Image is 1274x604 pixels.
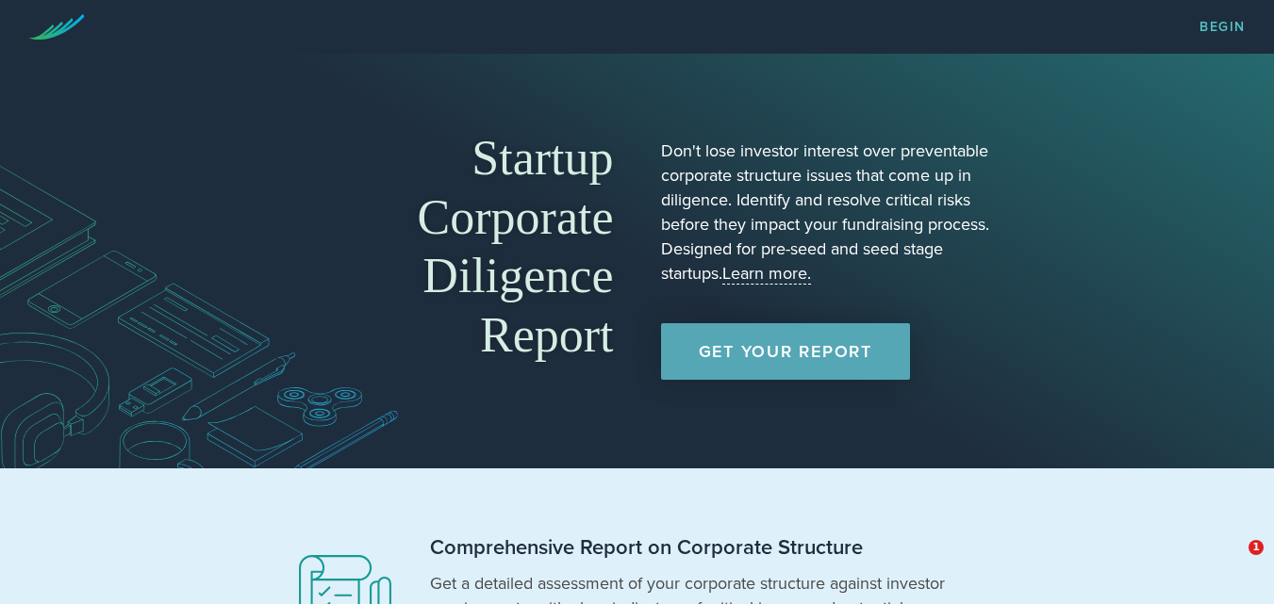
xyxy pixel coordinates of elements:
h1: Startup Corporate Diligence Report [279,129,614,365]
span: 1 [1249,540,1264,555]
p: Don't lose investor interest over preventable corporate structure issues that come up in diligenc... [661,139,996,286]
iframe: Intercom live chat [1210,540,1255,585]
a: Get Your Report [661,323,910,380]
a: Begin [1200,21,1246,34]
h2: Comprehensive Report on Corporate Structure [430,534,958,562]
a: Learn more. [722,263,811,285]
